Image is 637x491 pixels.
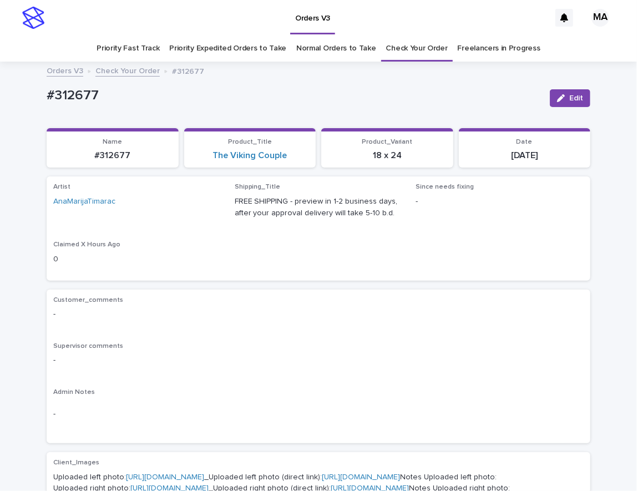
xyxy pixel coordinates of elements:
p: - [416,196,584,207]
p: - [53,355,584,366]
a: Priority Expedited Orders to Take [169,36,286,62]
p: #312677 [47,88,541,104]
a: AnaMarijaTimarac [53,196,115,207]
a: Check Your Order [386,36,448,62]
span: Name [103,139,122,145]
p: - [53,308,584,320]
span: Artist [53,184,70,190]
span: Admin Notes [53,389,95,396]
span: Since needs fixing [416,184,474,190]
span: Customer_comments [53,297,123,303]
span: Date [517,139,533,145]
p: 0 [53,254,221,265]
a: [URL][DOMAIN_NAME] [126,473,204,481]
p: FREE SHIPPING - preview in 1-2 business days, after your approval delivery will take 5-10 b.d. [235,196,403,219]
span: Edit [569,94,583,102]
div: MA [591,9,609,27]
img: stacker-logo-s-only.png [22,7,44,29]
a: Priority Fast Track [97,36,159,62]
a: Orders V3 [47,64,83,77]
p: 18 x 24 [328,150,447,161]
span: Product_Variant [362,139,413,145]
button: Edit [550,89,590,107]
p: [DATE] [466,150,584,161]
span: Shipping_Title [235,184,281,190]
span: Client_Images [53,459,99,466]
span: Supervisor comments [53,343,123,350]
a: [URL][DOMAIN_NAME] [322,473,400,481]
p: - [53,408,584,420]
a: The Viking Couple [213,150,287,161]
span: Product_Title [228,139,272,145]
a: Normal Orders to Take [296,36,376,62]
p: #312677 [53,150,172,161]
p: #312677 [172,64,204,77]
span: Claimed X Hours Ago [53,241,120,248]
a: Freelancers in Progress [458,36,540,62]
a: Check Your Order [95,64,160,77]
